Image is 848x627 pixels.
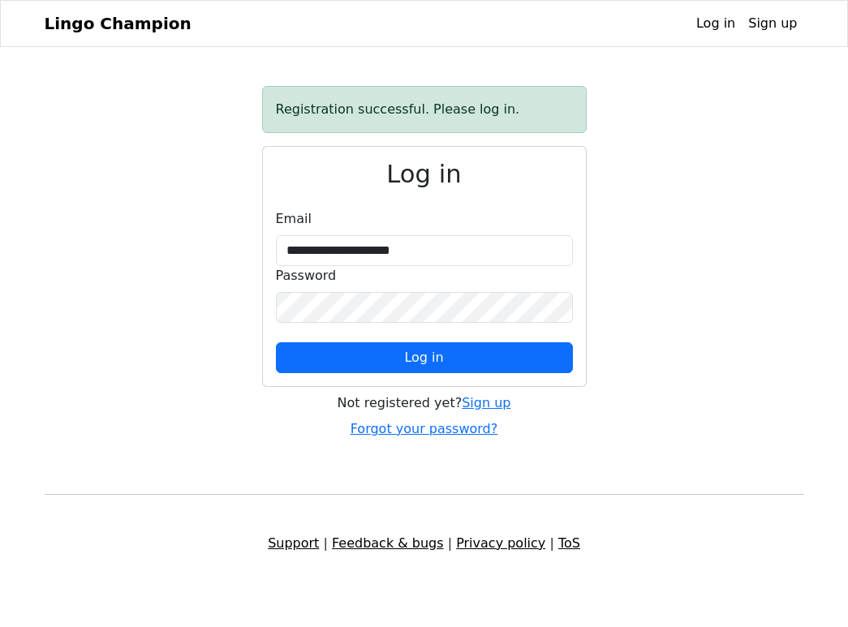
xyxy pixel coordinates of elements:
a: Lingo Champion [45,7,192,40]
a: Sign up [742,7,803,40]
button: Log in [276,342,573,373]
a: ToS [558,535,580,551]
h2: Log in [276,160,573,190]
a: Privacy policy [456,535,545,551]
div: | | | [35,534,814,553]
label: Email [276,209,312,229]
span: Log in [404,350,443,365]
div: Not registered yet? [262,393,587,413]
a: Forgot your password? [351,421,498,436]
a: Log in [690,7,742,40]
a: Support [268,535,319,551]
a: Feedback & bugs [332,535,444,551]
a: Sign up [462,395,510,410]
div: Registration successful. Please log in. [262,86,587,133]
label: Password [276,266,337,286]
